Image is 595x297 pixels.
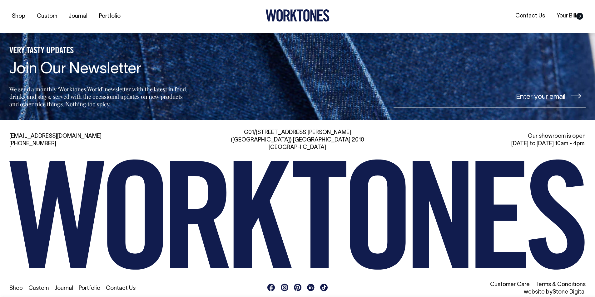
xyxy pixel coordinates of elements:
[28,286,49,291] a: Custom
[400,289,586,296] li: website by
[576,13,583,20] span: 0
[9,85,189,108] p: We send a monthly ‘Worktones World’ newsletter with the latest in food, drinks and stays, served ...
[554,11,586,21] a: Your Bill0
[394,84,586,108] input: Enter your email
[106,286,136,291] a: Contact Us
[9,11,28,22] a: Shop
[9,141,56,146] a: [PHONE_NUMBER]
[54,286,73,291] a: Journal
[66,11,90,22] a: Journal
[9,61,189,78] h4: Join Our Newsletter
[79,286,100,291] a: Portfolio
[400,133,586,148] div: Our showroom is open [DATE] to [DATE] 10am - 4pm.
[97,11,123,22] a: Portfolio
[490,282,530,287] a: Customer Care
[34,11,60,22] a: Custom
[553,290,586,295] a: Stone Digital
[205,129,390,151] div: G01/[STREET_ADDRESS][PERSON_NAME] ([GEOGRAPHIC_DATA]) [GEOGRAPHIC_DATA] 2010 [GEOGRAPHIC_DATA]
[9,134,102,139] a: [EMAIL_ADDRESS][DOMAIN_NAME]
[9,286,23,291] a: Shop
[9,46,189,56] h5: VERY TASTY UPDATES
[535,282,586,287] a: Terms & Conditions
[513,11,548,21] a: Contact Us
